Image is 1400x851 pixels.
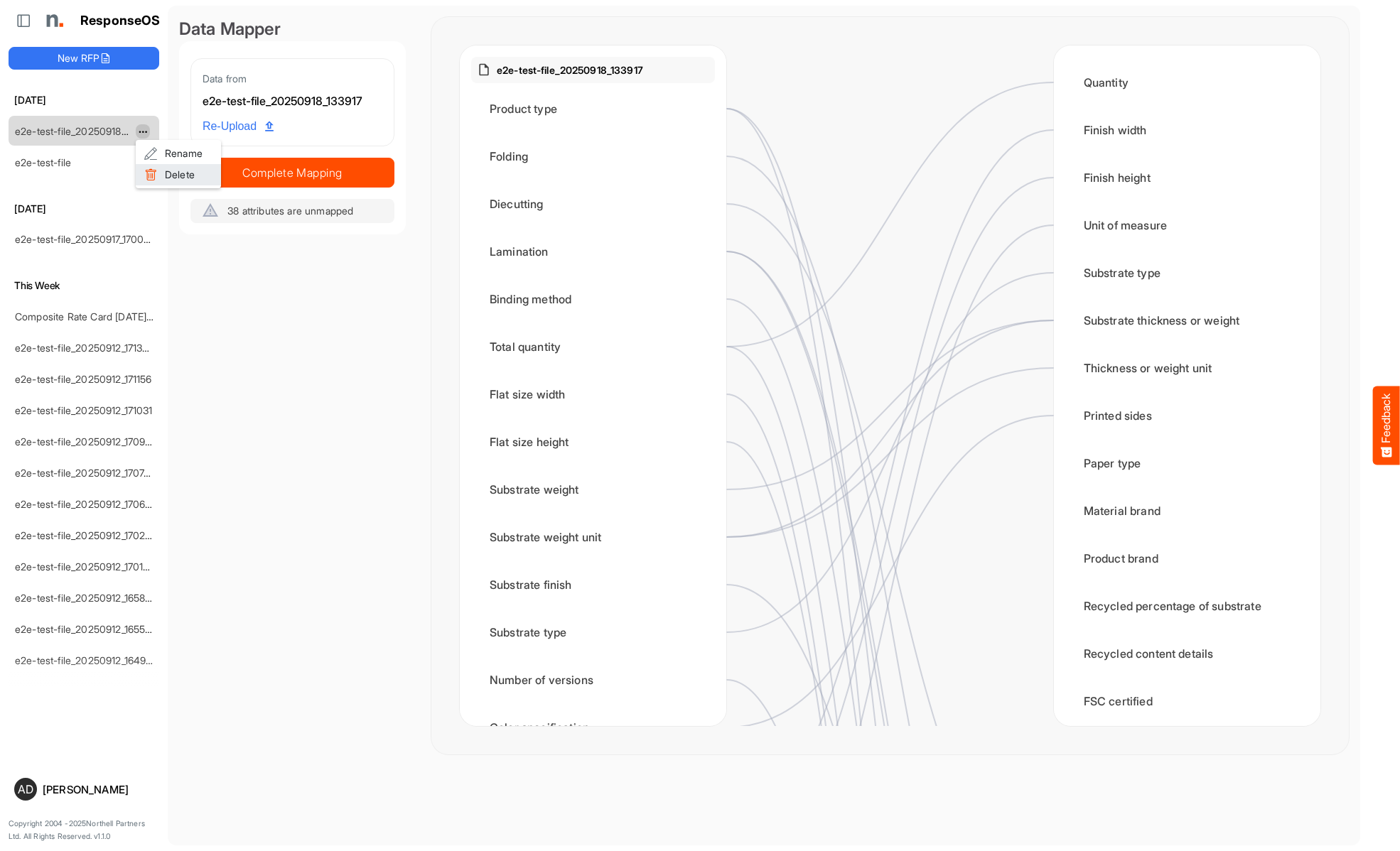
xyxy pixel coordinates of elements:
button: dropdownbutton [136,124,150,139]
a: e2e-test-file_20250912_171324 [15,342,155,354]
div: Finish height [1065,156,1309,200]
a: e2e-test-file_20250912_165858 [15,592,157,604]
a: e2e-test-file_20250918_133917 [15,125,154,137]
span: Re-Upload [203,117,274,136]
div: Folding [471,134,715,178]
div: Substrate type [1065,251,1309,295]
div: e2e-test-file_20250918_133917 [203,92,382,111]
li: Rename [136,143,221,164]
button: Feedback [1373,386,1400,465]
div: Diecutting [471,182,715,226]
div: Number of versions [471,658,715,702]
div: Substrate weight [471,467,715,511]
a: e2e-test-file_20250912_170908 [15,435,158,448]
div: Data Mapper [179,17,406,41]
a: e2e-test-file_20250912_171031 [15,404,153,416]
div: Product brand [1065,536,1309,580]
div: Total quantity [471,325,715,369]
a: Re-Upload [197,113,279,140]
p: Copyright 2004 - 2025 Northell Partners Ltd. All Rights Reserved. v 1.1.0 [9,818,159,842]
span: AD [18,784,33,795]
a: e2e-test-file [15,156,71,168]
div: Paper type [1065,441,1309,485]
div: Substrate weight unit [471,515,715,559]
div: Substrate thickness or weight [1065,298,1309,342]
div: FSC certified [1065,679,1309,723]
li: Delete [136,164,221,185]
div: Data from [203,70,382,87]
div: Recycled percentage of substrate [1065,584,1309,628]
div: Quantity [1065,60,1309,104]
a: e2e-test-file_20250912_170636 [15,498,157,510]
div: [PERSON_NAME] [43,784,154,795]
span: 38 attributes are unmapped [227,205,353,217]
p: e2e-test-file_20250918_133917 [497,63,643,77]
div: Printed sides [1065,394,1309,438]
span: Complete Mapping [191,163,394,183]
h6: This Week [9,278,159,293]
a: e2e-test-file_20250917_170029 [15,233,156,245]
button: Complete Mapping [190,158,394,188]
a: e2e-test-file_20250912_171156 [15,373,152,385]
div: Recycled content details [1065,632,1309,676]
h6: [DATE] [9,92,159,108]
a: Composite Rate Card [DATE] mapping test_deleted [15,310,247,322]
div: Color specification [471,705,715,749]
div: Substrate type [471,610,715,654]
a: e2e-test-file_20250912_164942 [15,654,158,666]
div: Flat size height [471,420,715,464]
div: Product type [471,87,715,131]
div: Unit of measure [1065,203,1309,247]
a: e2e-test-file_20250912_170108 [15,560,156,573]
button: New RFP [9,47,159,70]
a: e2e-test-file_20250912_165500 [15,623,158,635]
a: e2e-test-file_20250912_170747 [15,467,156,479]
div: Material brand [1065,489,1309,533]
div: Thickness or weight unit [1065,346,1309,390]
div: Lamination [471,229,715,273]
div: Finish width [1065,108,1309,152]
div: Binding method [471,277,715,321]
img: Northell [39,6,68,35]
a: e2e-test-file_20250912_170222 [15,529,157,541]
h1: ResponseOS [80,13,161,28]
h6: [DATE] [9,201,159,217]
div: Substrate finish [471,563,715,607]
div: Flat size width [471,372,715,416]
